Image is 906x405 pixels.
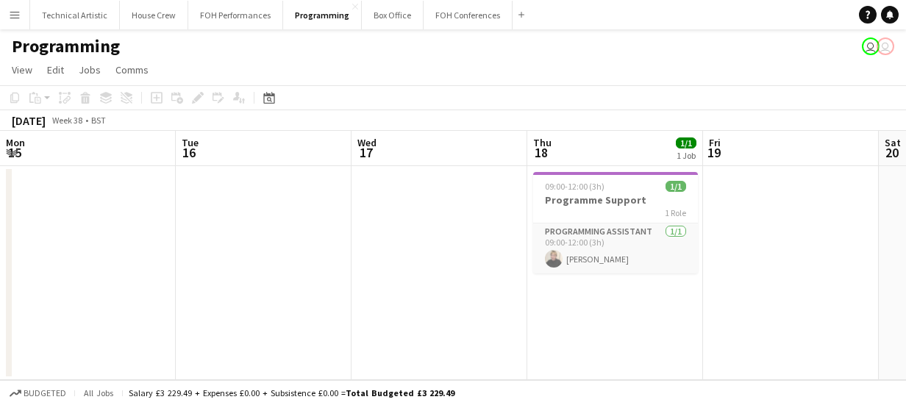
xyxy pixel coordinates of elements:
[47,63,64,76] span: Edit
[12,63,32,76] span: View
[73,60,107,79] a: Jobs
[709,136,721,149] span: Fri
[355,144,377,161] span: 17
[188,1,283,29] button: FOH Performances
[49,115,85,126] span: Week 38
[6,60,38,79] a: View
[357,136,377,149] span: Wed
[533,136,552,149] span: Thu
[115,63,149,76] span: Comms
[12,113,46,128] div: [DATE]
[41,60,70,79] a: Edit
[885,136,901,149] span: Sat
[110,60,154,79] a: Comms
[533,193,698,207] h3: Programme Support
[129,387,454,398] div: Salary £3 229.49 + Expenses £0.00 + Subsistence £0.00 =
[676,137,696,148] span: 1/1
[362,1,424,29] button: Box Office
[81,387,116,398] span: All jobs
[120,1,188,29] button: House Crew
[30,1,120,29] button: Technical Artistic
[665,207,686,218] span: 1 Role
[179,144,199,161] span: 16
[7,385,68,401] button: Budgeted
[707,144,721,161] span: 19
[545,181,604,192] span: 09:00-12:00 (3h)
[666,181,686,192] span: 1/1
[24,388,66,398] span: Budgeted
[4,144,25,161] span: 15
[877,37,894,55] app-user-avatar: Liveforce Admin
[283,1,362,29] button: Programming
[531,144,552,161] span: 18
[79,63,101,76] span: Jobs
[533,223,698,273] app-card-role: Programming Assistant1/109:00-12:00 (3h)[PERSON_NAME]
[6,136,25,149] span: Mon
[346,387,454,398] span: Total Budgeted £3 229.49
[12,35,120,57] h1: Programming
[677,150,696,161] div: 1 Job
[882,144,901,161] span: 20
[424,1,513,29] button: FOH Conferences
[182,136,199,149] span: Tue
[91,115,106,126] div: BST
[862,37,880,55] app-user-avatar: Liveforce Admin
[533,172,698,273] app-job-card: 09:00-12:00 (3h)1/1Programme Support1 RoleProgramming Assistant1/109:00-12:00 (3h)[PERSON_NAME]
